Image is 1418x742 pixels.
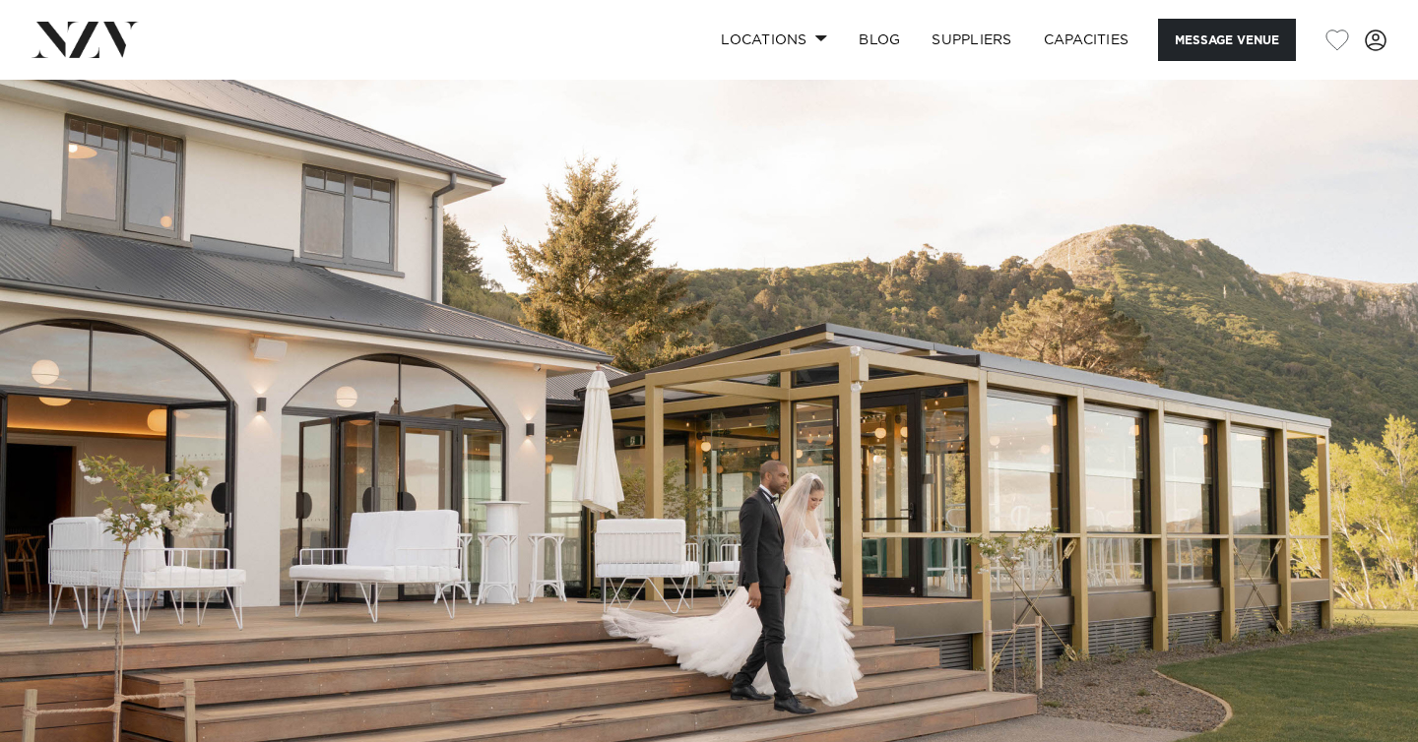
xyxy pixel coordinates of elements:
[32,22,139,57] img: nzv-logo.png
[1028,19,1145,61] a: Capacities
[705,19,843,61] a: Locations
[843,19,916,61] a: BLOG
[1158,19,1296,61] button: Message Venue
[916,19,1027,61] a: SUPPLIERS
